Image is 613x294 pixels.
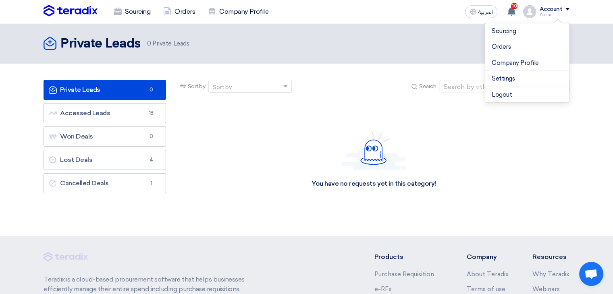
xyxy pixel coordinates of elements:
a: Terms of use [466,286,505,293]
a: Lost Deals4 [44,150,166,170]
a: Cancelled Deals1 [44,173,166,193]
a: Sourcing [107,3,157,21]
span: 18 [146,109,156,117]
span: العربية [478,9,492,15]
a: Orders [492,42,563,52]
a: Private Leads0 [44,80,166,100]
input: Search by title or reference number [439,81,552,93]
a: Purchase Requisition [374,271,434,278]
li: Company [466,252,508,262]
a: About Teradix [466,271,508,278]
div: Account [539,6,562,13]
img: profile_test.png [523,5,536,18]
img: Hello [341,131,406,170]
h2: Private Leads [60,36,141,52]
li: Logout [485,87,569,103]
a: Company Profile [202,3,275,21]
div: Ansar [539,12,569,17]
li: Resources [532,252,569,262]
img: Teradix logo [44,5,98,17]
a: Webinars [532,286,560,293]
a: Company Profile [492,58,563,68]
a: Settings [492,74,563,83]
span: 10 [511,3,517,9]
span: 1 [146,179,156,187]
span: 0 [146,86,156,94]
a: e-RFx [374,286,392,293]
span: Sort by [188,82,206,91]
a: Why Teradix [532,271,569,278]
span: Search [419,82,436,91]
div: Open chat [579,262,603,286]
a: Sourcing [492,27,563,36]
span: 0 [147,40,151,47]
span: Private Leads [147,39,189,48]
button: العربية [465,5,497,18]
a: Accessed Leads18 [44,103,166,123]
a: Won Deals0 [44,126,166,147]
span: 0 [146,133,156,141]
div: You have no requests yet in this category! [312,180,436,188]
a: Orders [157,3,202,21]
li: Products [374,252,443,262]
div: Sort by [213,83,232,91]
span: 4 [146,156,156,164]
